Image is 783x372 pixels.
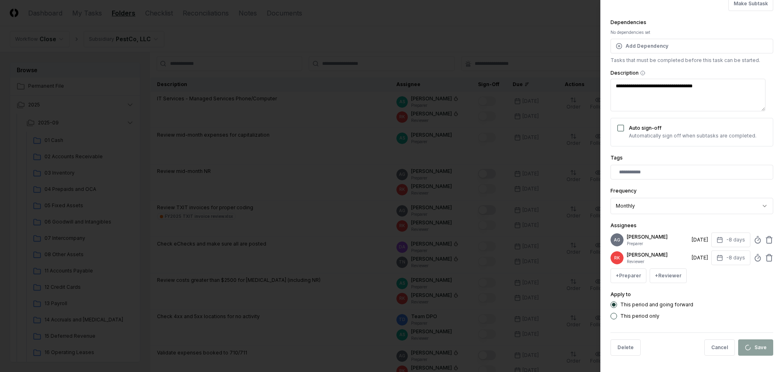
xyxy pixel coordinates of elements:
[629,125,661,131] label: Auto sign-off
[640,71,645,75] button: Description
[692,236,708,244] div: [DATE]
[627,233,688,241] p: [PERSON_NAME]
[610,29,773,35] div: No dependencies set
[627,251,688,259] p: [PERSON_NAME]
[610,339,641,356] button: Delete
[711,232,750,247] button: -8 days
[650,268,687,283] button: +Reviewer
[610,57,773,64] p: Tasks that must be completed before this task can be started.
[610,188,637,194] label: Frequency
[629,132,756,139] p: Automatically sign off when subtasks are completed.
[610,39,773,53] button: Add Dependency
[610,155,623,161] label: Tags
[610,222,637,228] label: Assignees
[620,314,659,319] label: This period only
[610,19,646,25] label: Dependencies
[610,268,646,283] button: +Preparer
[610,291,631,297] label: Apply to
[627,241,688,247] p: Preparer
[614,237,620,243] span: AG
[620,302,693,307] label: This period and going forward
[692,254,708,261] div: [DATE]
[610,71,773,75] label: Description
[614,255,620,261] span: RK
[704,339,735,356] button: Cancel
[711,250,750,265] button: -8 days
[627,259,688,265] p: Reviewer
